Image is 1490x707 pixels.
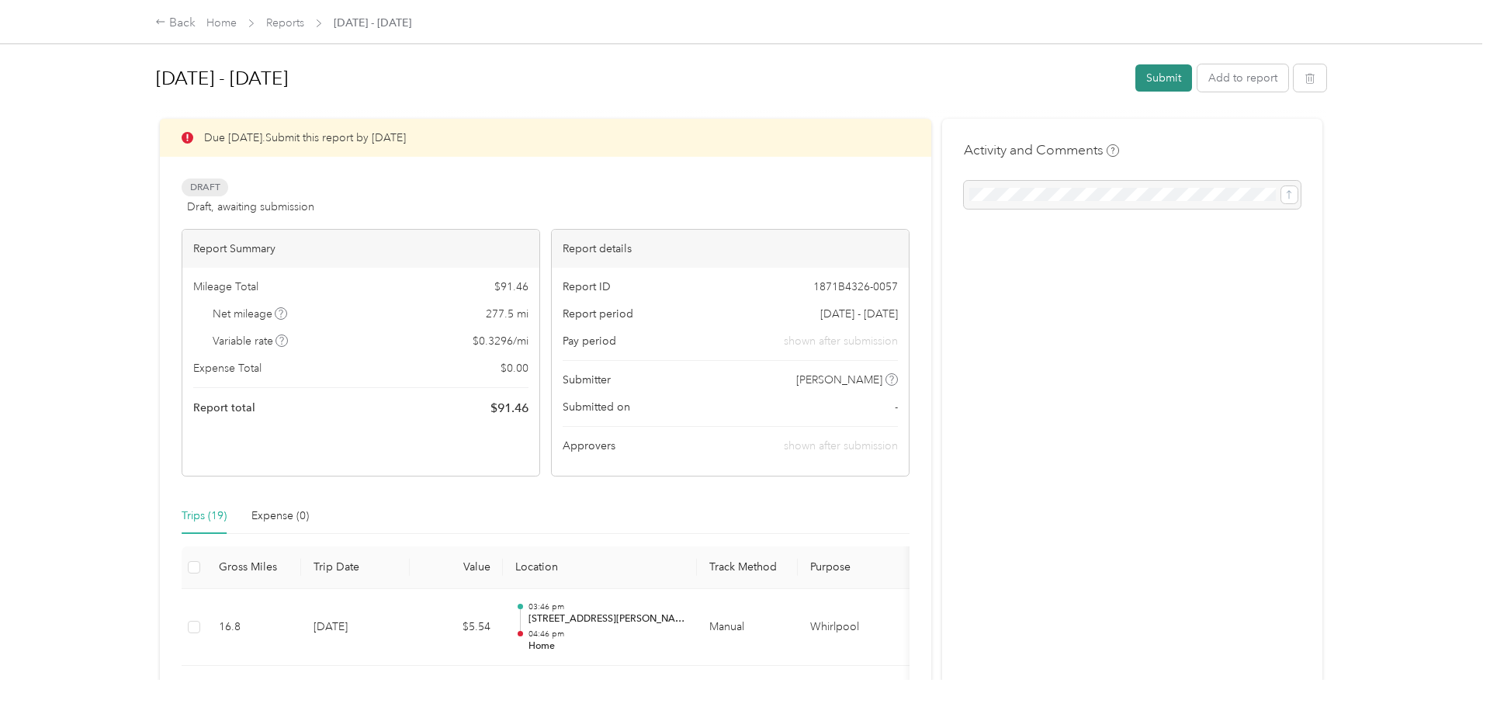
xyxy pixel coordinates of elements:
span: 1871B4326-0057 [813,279,898,295]
td: Whirlpool [798,589,914,667]
span: Draft [182,178,228,196]
span: $ 91.46 [490,399,528,418]
span: $ 91.46 [494,279,528,295]
th: Trip Date [301,546,410,589]
span: [DATE] - [DATE] [334,15,411,31]
span: Variable rate [213,333,289,349]
th: Value [410,546,503,589]
span: [PERSON_NAME] [796,372,882,388]
span: Submitted on [563,399,630,415]
span: shown after submission [784,439,898,452]
p: 03:46 pm [528,601,685,612]
p: 04:46 pm [528,629,685,639]
span: Draft, awaiting submission [187,199,314,215]
div: Expense (0) [251,508,309,525]
iframe: Everlance-gr Chat Button Frame [1403,620,1490,707]
button: Submit [1135,64,1192,92]
span: Mileage Total [193,279,258,295]
div: Due [DATE]. Submit this report by [DATE] [160,119,931,157]
span: $ 0.3296 / mi [473,333,528,349]
a: Home [206,16,237,29]
th: Track Method [697,546,798,589]
td: $5.54 [410,589,503,667]
span: Approvers [563,438,615,454]
p: 01:45 pm [528,678,685,689]
span: Pay period [563,333,616,349]
span: shown after submission [784,333,898,349]
span: Report ID [563,279,611,295]
td: 16.8 [206,589,301,667]
span: $ 0.00 [501,360,528,376]
th: Purpose [798,546,914,589]
div: Trips (19) [182,508,227,525]
th: Location [503,546,697,589]
span: [DATE] - [DATE] [820,306,898,322]
th: Gross Miles [206,546,301,589]
span: 277.5 mi [486,306,528,322]
button: Add to report [1197,64,1288,92]
div: Report details [552,230,909,268]
a: Reports [266,16,304,29]
h1: Aug 1 - 31, 2025 [156,60,1124,97]
p: [STREET_ADDRESS][PERSON_NAME] [528,612,685,626]
div: Back [155,14,196,33]
h4: Activity and Comments [964,140,1119,160]
div: Report Summary [182,230,539,268]
td: Manual [697,589,798,667]
td: [DATE] [301,589,410,667]
p: Home [528,639,685,653]
span: - [895,399,898,415]
span: Report period [563,306,633,322]
span: Report total [193,400,255,416]
span: Net mileage [213,306,288,322]
span: Expense Total [193,360,262,376]
span: Submitter [563,372,611,388]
